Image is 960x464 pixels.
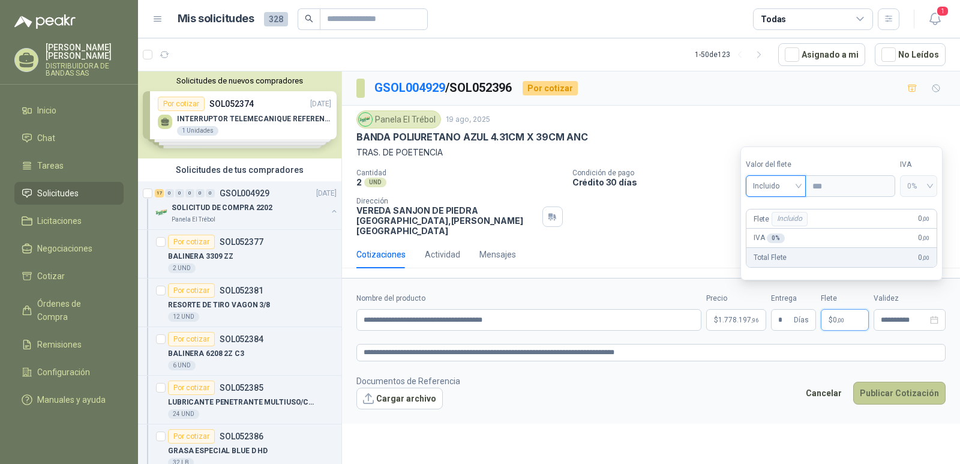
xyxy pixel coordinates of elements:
p: GSOL004929 [220,189,269,197]
p: SOL052377 [220,238,263,246]
p: Flete [754,212,810,226]
span: 1 [936,5,949,17]
span: ,96 [751,317,758,324]
span: 0% [907,177,930,195]
p: Cantidad [356,169,563,177]
button: Cargar archivo [356,388,443,409]
span: Remisiones [37,338,82,351]
div: Panela El Trébol [356,110,441,128]
div: 0 [185,189,194,197]
img: Logo peakr [14,14,76,29]
span: Manuales y ayuda [37,393,106,406]
p: SOL052385 [220,384,263,392]
a: GSOL004929 [374,80,445,95]
span: Incluido [753,177,799,195]
div: Mensajes [479,248,516,261]
p: Dirección [356,197,538,205]
div: Por cotizar [168,381,215,395]
a: Por cotizarSOL052384BALINERA 6208 2Z C36 UND [138,327,341,376]
p: BALINERA 3309 ZZ [168,251,233,262]
label: Flete [821,293,869,304]
div: 6 UND [168,361,196,370]
label: Nombre del producto [356,293,701,304]
a: Por cotizarSOL052377BALINERA 3309 ZZ2 UND [138,230,341,279]
p: 2 [356,177,362,187]
p: SOL052381 [220,286,263,295]
span: Órdenes de Compra [37,297,112,324]
span: 1.778.197 [718,316,758,324]
a: Manuales y ayuda [14,388,124,411]
p: [DATE] [316,188,337,199]
p: $ 0,00 [821,309,869,331]
div: 17 [155,189,164,197]
div: Por cotizar [168,429,215,444]
a: Por cotizarSOL052381RESORTE DE TIRO VAGON 3/812 UND [138,279,341,327]
p: Condición de pago [572,169,955,177]
div: Incluido [772,212,808,226]
p: SOLICITUD DE COMPRA 2202 [172,202,272,214]
span: Negociaciones [37,242,92,255]
button: Solicitudes de nuevos compradores [143,76,337,85]
p: Panela El Trébol [172,215,215,224]
p: BANDA POLIURETANO AZUL 4.31CM X 39CM ANC [356,131,588,143]
p: TRAS. DE POETENCIA [356,146,946,159]
button: No Leídos [875,43,946,66]
p: DISTRIBUIDORA DE BANDAS SAS [46,62,124,77]
p: SOL052384 [220,335,263,343]
p: Total Flete [754,252,787,264]
div: Actividad [425,248,460,261]
div: 12 UND [168,312,199,322]
a: Remisiones [14,333,124,356]
div: Solicitudes de nuevos compradoresPor cotizarSOL052374[DATE] INTERRUPTOR TELEMECANIQUE REFERENCIA.... [138,71,341,158]
p: 19 ago, 2025 [446,114,490,125]
div: 2 UND [168,264,196,273]
label: Validez [874,293,946,304]
span: ,00 [922,215,929,222]
img: Company Logo [155,205,169,220]
p: / SOL052396 [374,79,513,97]
p: GRASA ESPECIAL BLUE D HD [168,445,268,457]
a: Licitaciones [14,209,124,232]
a: Por cotizarSOL052385LUBRICANTE PENETRANTE MULTIUSO/CRC 3-3624 UND [138,376,341,424]
div: Cotizaciones [356,248,406,261]
span: search [305,14,313,23]
img: Company Logo [359,113,372,126]
div: 24 UND [168,409,199,419]
span: Inicio [37,104,56,117]
button: Asignado a mi [778,43,865,66]
label: IVA [900,159,937,170]
p: BALINERA 6208 2Z C3 [168,348,244,360]
label: Entrega [771,293,816,304]
span: 0 [833,316,844,324]
a: Negociaciones [14,237,124,260]
span: Días [794,310,809,330]
p: [PERSON_NAME] [PERSON_NAME] [46,43,124,60]
div: Por cotizar [168,283,215,298]
a: 17 0 0 0 0 0 GSOL004929[DATE] Company LogoSOLICITUD DE COMPRA 2202Panela El Trébol [155,186,339,224]
a: Inicio [14,99,124,122]
p: $1.778.197,96 [706,309,766,331]
div: 0 [175,189,184,197]
span: $ [829,316,833,324]
a: Órdenes de Compra [14,292,124,328]
div: Por cotizar [523,81,578,95]
label: Precio [706,293,766,304]
a: Configuración [14,361,124,384]
div: UND [364,178,386,187]
button: Cancelar [799,382,848,405]
span: Solicitudes [37,187,79,200]
p: VEREDA SANJON DE PIEDRA [GEOGRAPHIC_DATA] , [PERSON_NAME][GEOGRAPHIC_DATA] [356,205,538,236]
div: 1 - 50 de 123 [695,45,769,64]
span: 0 [918,232,929,244]
button: 1 [924,8,946,30]
div: 0 [165,189,174,197]
span: Licitaciones [37,214,82,227]
p: RESORTE DE TIRO VAGON 3/8 [168,300,270,311]
span: ,00 [922,255,929,261]
a: Chat [14,127,124,149]
span: ,00 [922,235,929,241]
a: Cotizar [14,265,124,288]
span: 0 [918,252,929,264]
span: ,00 [837,317,844,324]
div: Por cotizar [168,235,215,249]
